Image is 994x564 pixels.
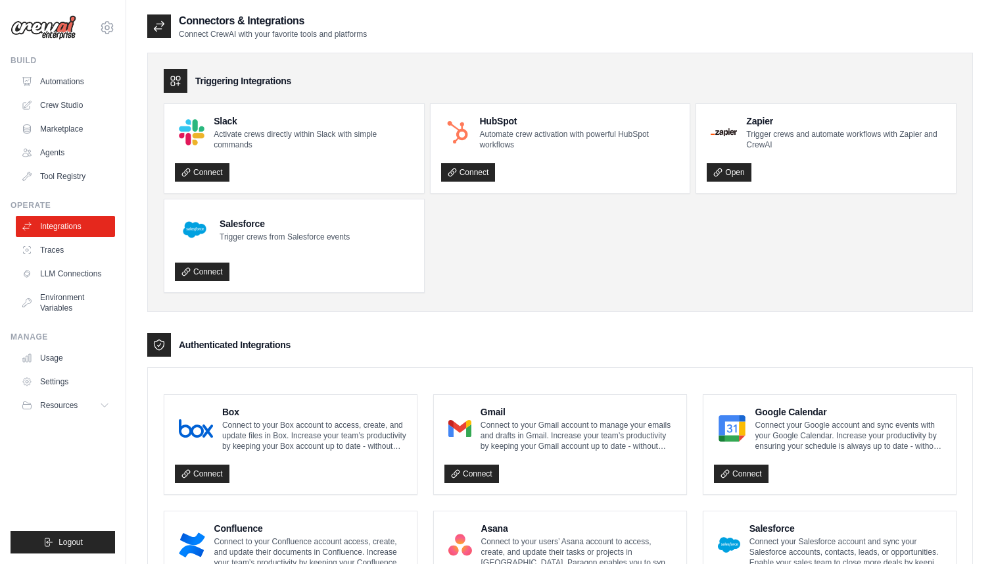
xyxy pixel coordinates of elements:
img: Logo [11,15,76,40]
img: Zapier Logo [711,128,737,136]
p: Trigger crews from Salesforce events [220,232,350,242]
a: Crew Studio [16,95,115,116]
h4: Salesforce [749,522,945,535]
h4: Box [222,405,406,419]
a: Agents [16,142,115,163]
p: Automate crew activation with powerful HubSpot workflows [479,129,679,150]
img: Slack Logo [179,119,204,145]
h4: Slack [214,115,414,128]
h4: Zapier [746,115,945,128]
img: Asana Logo [448,532,472,558]
img: Google Calendar Logo [718,415,746,442]
button: Logout [11,531,115,553]
img: Gmail Logo [448,415,471,442]
p: Activate crews directly within Slack with simple commands [214,129,414,150]
h4: Confluence [214,522,406,535]
a: Integrations [16,216,115,237]
span: Logout [59,537,83,548]
span: Resources [40,400,78,411]
p: Connect your Google account and sync events with your Google Calendar. Increase your productivity... [755,420,945,451]
a: Environment Variables [16,287,115,319]
a: Connect [175,465,229,483]
p: Connect CrewAI with your favorite tools and platforms [179,29,367,39]
h3: Triggering Integrations [195,74,291,88]
h4: HubSpot [479,115,679,128]
img: HubSpot Logo [445,120,471,145]
a: Usage [16,347,115,369]
img: Box Logo [179,415,213,442]
a: Settings [16,371,115,392]
p: Trigger crews and automate workflows with Zapier and CrewAI [746,129,945,150]
div: Build [11,55,115,66]
a: Connect [444,465,499,483]
a: Traces [16,240,115,261]
a: Marketplace [16,118,115,140]
h4: Gmail [481,405,676,419]
img: Salesforce Logo [718,532,740,558]
img: Confluence Logo [179,532,205,558]
div: Operate [11,200,115,211]
a: Connect [175,163,229,182]
img: Salesforce Logo [179,214,210,245]
a: Open [707,163,751,182]
button: Resources [16,395,115,416]
h4: Google Calendar [755,405,945,419]
div: Manage [11,332,115,342]
a: LLM Connections [16,263,115,284]
h4: Asana [481,522,676,535]
a: Tool Registry [16,166,115,187]
p: Connect to your Box account to access, create, and update files in Box. Increase your team’s prod... [222,420,406,451]
h2: Connectors & Integrations [179,13,367,29]
a: Connect [441,163,496,182]
h3: Authenticated Integrations [179,338,291,351]
a: Connect [175,263,229,281]
h4: Salesforce [220,217,350,230]
a: Connect [714,465,769,483]
a: Automations [16,71,115,92]
p: Connect to your Gmail account to manage your emails and drafts in Gmail. Increase your team’s pro... [481,420,676,451]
